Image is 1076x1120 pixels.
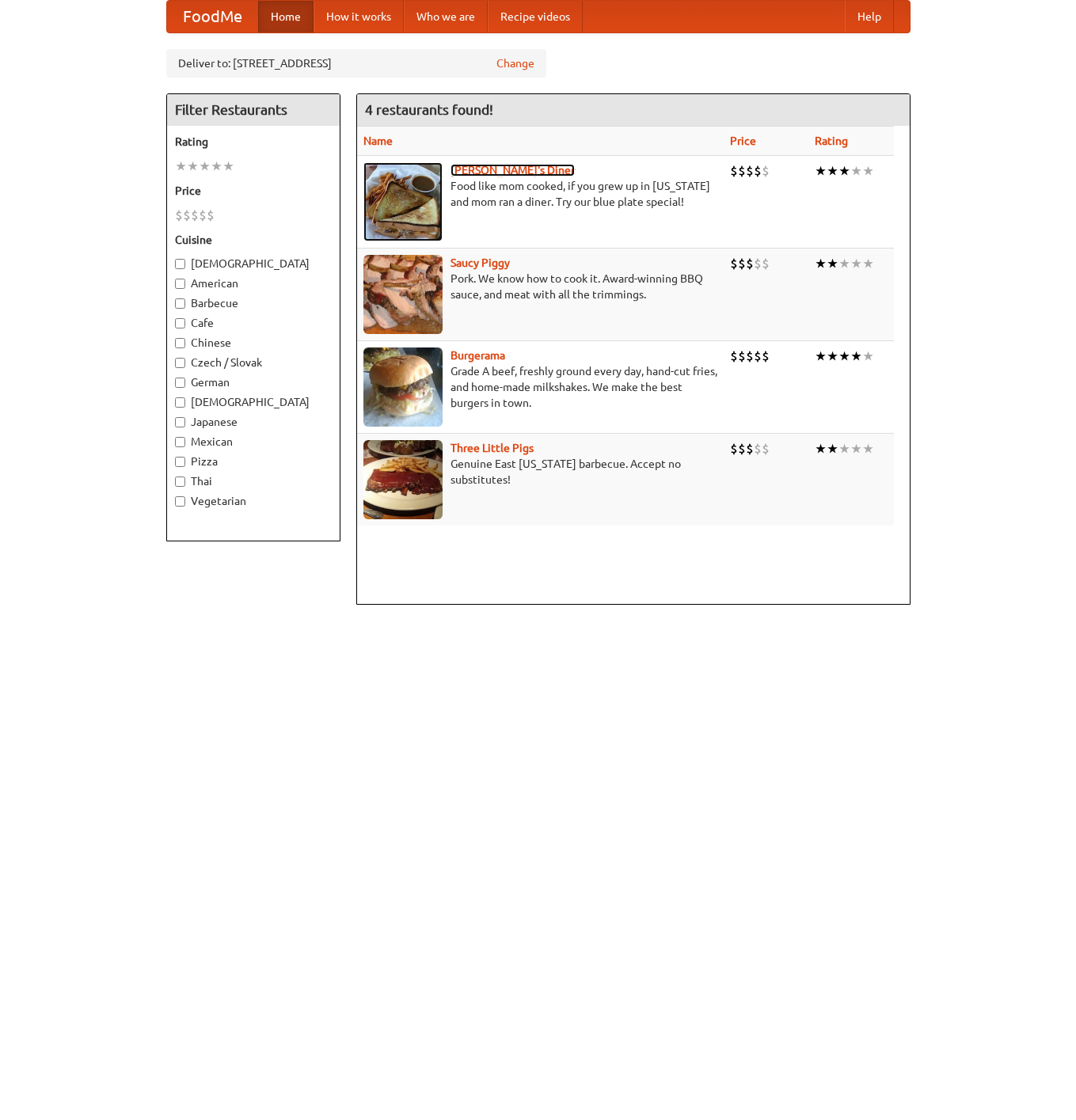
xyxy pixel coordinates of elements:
[363,162,443,241] img: sallys.jpg
[488,1,583,32] a: Recipe videos
[175,275,332,291] label: American
[258,1,314,32] a: Home
[850,440,862,457] li: ★
[175,394,332,410] label: [DEMOGRAPHIC_DATA]
[754,347,762,365] li: $
[730,440,738,457] li: $
[175,454,332,469] label: Pizza
[862,440,874,457] li: ★
[191,207,199,224] li: $
[175,298,185,309] input: Barbecue
[850,255,862,272] li: ★
[175,417,185,427] input: Japanese
[199,158,211,175] li: ★
[175,338,185,348] input: Chinese
[175,318,185,328] input: Cafe
[850,347,862,365] li: ★
[175,279,185,289] input: American
[850,162,862,180] li: ★
[762,347,770,365] li: $
[222,158,234,175] li: ★
[175,207,183,224] li: $
[199,207,207,224] li: $
[175,158,187,175] li: ★
[175,397,185,408] input: [DEMOGRAPHIC_DATA]
[754,255,762,272] li: $
[363,255,443,334] img: saucy.jpg
[862,162,874,180] li: ★
[404,1,488,32] a: Who we are
[363,347,443,427] img: burgerama.jpg
[175,374,332,390] label: German
[738,347,746,365] li: $
[815,440,827,457] li: ★
[183,207,191,224] li: $
[175,315,332,331] label: Cafe
[363,363,717,411] p: Grade A beef, freshly ground every day, hand-cut fries, and home-made milkshakes. We make the bes...
[175,358,185,368] input: Czech / Slovak
[175,134,332,150] h5: Rating
[314,1,404,32] a: How it works
[211,158,222,175] li: ★
[175,295,332,311] label: Barbecue
[838,347,850,365] li: ★
[175,256,332,271] label: [DEMOGRAPHIC_DATA]
[827,255,838,272] li: ★
[827,162,838,180] li: ★
[815,162,827,180] li: ★
[762,255,770,272] li: $
[451,349,505,362] a: Burgerama
[363,440,443,519] img: littlepigs.jpg
[451,442,534,454] a: Three Little Pigs
[862,347,874,365] li: ★
[175,476,185,487] input: Thai
[166,49,546,78] div: Deliver to: [STREET_ADDRESS]
[175,496,185,507] input: Vegetarian
[167,94,340,126] h4: Filter Restaurants
[838,255,850,272] li: ★
[746,440,754,457] li: $
[838,440,850,457] li: ★
[175,473,332,489] label: Thai
[363,456,717,488] p: Genuine East [US_STATE] barbecue. Accept no substitutes!
[175,457,185,467] input: Pizza
[496,55,534,71] a: Change
[815,255,827,272] li: ★
[451,256,510,269] a: Saucy Piggy
[451,164,575,177] a: [PERSON_NAME]'s Diner
[815,135,848,147] a: Rating
[738,255,746,272] li: $
[175,434,332,450] label: Mexican
[175,335,332,351] label: Chinese
[762,440,770,457] li: $
[175,183,332,199] h5: Price
[730,135,756,147] a: Price
[862,255,874,272] li: ★
[746,347,754,365] li: $
[730,162,738,180] li: $
[175,259,185,269] input: [DEMOGRAPHIC_DATA]
[187,158,199,175] li: ★
[754,440,762,457] li: $
[845,1,894,32] a: Help
[827,440,838,457] li: ★
[175,232,332,248] h5: Cuisine
[363,271,717,302] p: Pork. We know how to cook it. Award-winning BBQ sauce, and meat with all the trimmings.
[730,347,738,365] li: $
[207,207,215,224] li: $
[730,255,738,272] li: $
[738,162,746,180] li: $
[815,347,827,365] li: ★
[838,162,850,180] li: ★
[175,378,185,388] input: German
[175,355,332,370] label: Czech / Slovak
[167,1,258,32] a: FoodMe
[762,162,770,180] li: $
[363,135,393,147] a: Name
[746,162,754,180] li: $
[738,440,746,457] li: $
